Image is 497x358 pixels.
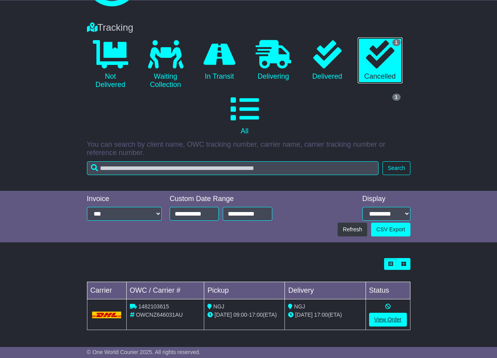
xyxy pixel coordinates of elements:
[87,37,134,92] a: Not Delivered
[213,303,224,310] span: NGJ
[197,37,242,84] a: In Transit
[314,312,328,318] span: 17:00
[371,223,410,236] a: CSV Export
[288,311,362,319] div: (ETA)
[138,303,169,310] span: 1482103615
[207,311,281,319] div: - (ETA)
[87,140,410,157] p: You can search by client name, OWC tracking number, carrier name, carrier tracking number or refe...
[204,282,285,299] td: Pickup
[305,37,350,84] a: Delivered
[87,282,126,299] td: Carrier
[358,37,403,84] a: 1 Cancelled
[233,312,247,318] span: 09:00
[285,282,366,299] td: Delivery
[369,313,407,327] a: View Order
[126,282,204,299] td: OWC / Carrier #
[338,223,367,236] button: Refresh
[136,312,183,318] span: OWCNZ646031AU
[392,39,401,46] span: 1
[366,282,410,299] td: Status
[170,195,272,203] div: Custom Date Range
[250,37,297,84] a: Delivering
[362,195,410,203] div: Display
[83,22,414,33] div: Tracking
[87,349,201,355] span: © One World Courier 2025. All rights reserved.
[92,312,122,318] img: DHL.png
[87,92,403,138] a: 1 All
[142,37,189,92] a: Waiting Collection
[214,312,232,318] span: [DATE]
[382,161,410,175] button: Search
[249,312,263,318] span: 17:00
[392,94,401,101] span: 1
[295,312,312,318] span: [DATE]
[87,195,162,203] div: Invoice
[294,303,305,310] span: NGJ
